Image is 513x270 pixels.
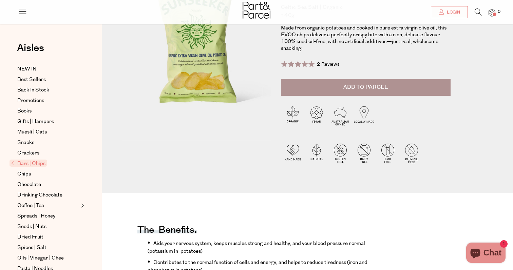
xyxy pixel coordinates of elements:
span: 2 Reviews [317,61,340,68]
button: Add to Parcel [281,79,451,96]
a: 0 [489,9,495,16]
a: Promotions [17,97,79,105]
span: Oils | Vinegar | Ghee [17,254,64,262]
span: Chocolate [17,181,41,189]
button: Expand/Collapse Coffee | Tea [79,202,84,210]
span: Best Sellers [17,76,46,84]
a: Snacks [17,139,79,147]
a: Drinking Chocolate [17,191,79,199]
span: otatoes [184,248,201,255]
img: P_P-ICONS-Live_Bec_V11_Gluten_Free.svg [328,141,352,165]
span: Bars | Chips [9,160,47,167]
span: Muesli | Oats [17,128,47,136]
h4: The benefits. [137,229,197,233]
inbox-online-store-chat: Shopify online store chat [464,243,508,265]
span: Spices | Salt [17,244,46,252]
a: Oils | Vinegar | Ghee [17,254,79,262]
img: P_P-ICONS-Live_Bec_V11_Vegan.svg [305,104,328,127]
span: Books [17,107,32,115]
img: P_P-ICONS-Live_Bec_V11_Handmade.svg [281,141,305,165]
a: Login [431,6,468,18]
span: Back In Stock [17,86,49,94]
a: Back In Stock [17,86,79,94]
a: Coffee | Tea [17,202,79,210]
span: NEW IN [17,65,37,73]
a: Seeds | Nuts [17,223,79,231]
a: Spices | Salt [17,244,79,252]
img: Part&Parcel [243,2,270,19]
img: P_P-ICONS-Live_Bec_V11_Natural.svg [305,141,328,165]
span: Promotions [17,97,44,105]
span: Dried Fruit [17,233,43,241]
a: Crackers [17,149,79,157]
img: P_P-ICONS-Live_Bec_V11_Dairy_Free.svg [352,141,376,165]
a: Chips [17,170,79,178]
span: 0 [496,9,502,15]
a: Muesli | Oats [17,128,79,136]
span: Spreads | Honey [17,212,55,220]
a: Gifts | Hampers [17,118,79,126]
img: P_P-ICONS-Live_Bec_V11_Australian_Owned.svg [328,104,352,127]
span: Seeds | Nuts [17,223,46,231]
p: Made from organic potatoes and cooked in pure extra virgin olive oil, this EVOO chips deliver a p... [281,25,451,52]
a: NEW IN [17,65,79,73]
img: P_P-ICONS-Live_Bec_V11_GMO_Free.svg [376,141,400,165]
span: Login [445,9,460,15]
a: Aisles [17,43,44,60]
span: Chips [17,170,31,178]
img: P_P-ICONS-Live_Bec_V11_Organic.svg [281,104,305,127]
a: Dried Fruit [17,233,79,241]
a: Best Sellers [17,76,79,84]
a: Spreads | Honey [17,212,79,220]
img: P_P-ICONS-Live_Bec_V11_Locally_Made_2.svg [352,104,376,127]
span: Drinking Chocolate [17,191,62,199]
img: P_P-ICONS-Live_Bec_V11_Palm_Oil_Free.svg [400,141,423,165]
a: Bars | Chips [11,160,79,168]
span: Gifts | Hampers [17,118,54,126]
span: Coffee | Tea [17,202,44,210]
a: Chocolate [17,181,79,189]
span: Crackers [17,149,39,157]
li: Aids your nervous system, keeps muscles strong and healthy, and your blood pressure normal (potas... [148,238,374,255]
span: Snacks [17,139,34,147]
span: Add to Parcel [343,83,388,91]
a: Books [17,107,79,115]
span: Aisles [17,41,44,56]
